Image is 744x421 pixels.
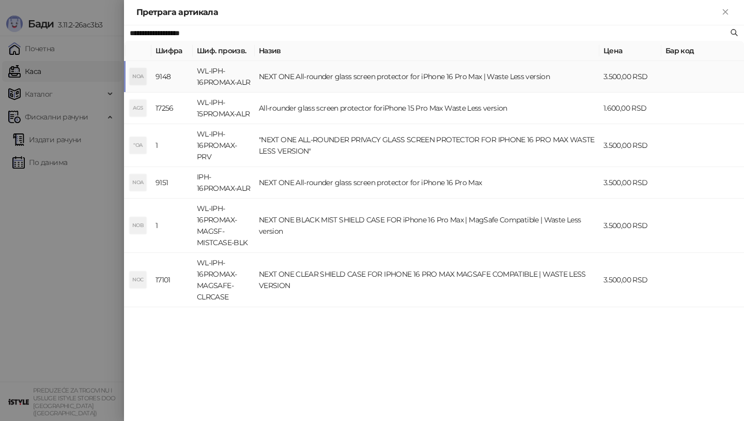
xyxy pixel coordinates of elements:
[136,6,719,19] div: Претрага артикала
[193,199,255,253] td: WL-IPH-16PROMAX-MAGSF-MISTCASE-BLK
[130,100,146,116] div: AGS
[130,174,146,191] div: NOA
[599,61,661,93] td: 3.500,00 RSD
[661,41,744,61] th: Бар код
[599,124,661,167] td: 3.500,00 RSD
[130,68,146,85] div: NOA
[255,253,599,307] td: NEXT ONE CLEAR SHIELD CASE FOR IPHONE 16 PRO MAX MAGSAFE COMPATIBLE | WASTE LESS VERSION
[193,41,255,61] th: Шиф. произв.
[255,124,599,167] td: "NEXT ONE ALL-ROUNDER PRIVACY GLASS SCREEN PROTECTOR FOR IPHONE 16 PRO MAX WASTE LESS VERSION"
[193,167,255,199] td: IPH-16PROMAX-ALR
[255,167,599,199] td: NEXT ONE All-rounder glass screen protector for iPhone 16 Pro Max
[599,41,661,61] th: Цена
[255,199,599,253] td: NEXT ONE BLACK MIST SHIELD CASE FOR iPhone 16 Pro Max | MagSafe Compatible | Waste Less version
[599,253,661,307] td: 3.500,00 RSD
[151,124,193,167] td: 1
[599,167,661,199] td: 3.500,00 RSD
[193,61,255,93] td: WL-IPH-16PROMAX-ALR
[193,93,255,124] td: WL-IPH-15PROMAX-ALR
[193,124,255,167] td: WL-IPH-16PROMAX-PRV
[255,93,599,124] td: All-rounder glass screen protector foriPhone 15 Pro Max Waste Less version
[130,217,146,234] div: NOB
[151,253,193,307] td: 17101
[151,199,193,253] td: 1
[151,167,193,199] td: 9151
[151,61,193,93] td: 9148
[193,253,255,307] td: WL-IPH-16PROMAX-MAGSAFE-CLRCASE
[151,41,193,61] th: Шифра
[130,272,146,288] div: NOC
[151,93,193,124] td: 17256
[599,199,661,253] td: 3.500,00 RSD
[599,93,661,124] td: 1.600,00 RSD
[719,6,732,19] button: Close
[130,137,146,154] div: "OA
[255,41,599,61] th: Назив
[255,61,599,93] td: NEXT ONE All-rounder glass screen protector for iPhone 16 Pro Max | Waste Less version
